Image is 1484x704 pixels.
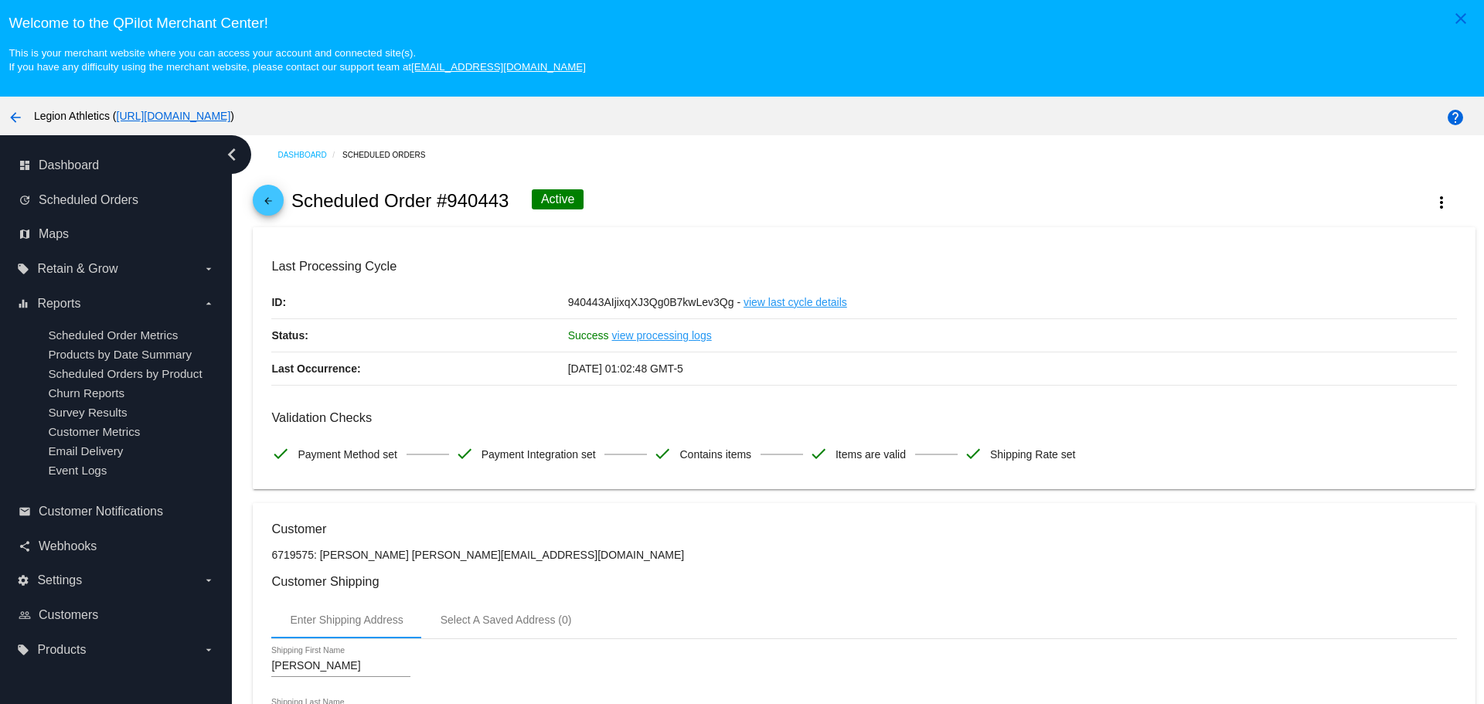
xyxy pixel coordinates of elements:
mat-icon: check [809,444,828,463]
mat-icon: check [964,444,982,463]
mat-icon: arrow_back [259,196,277,214]
span: Settings [37,573,82,587]
a: [EMAIL_ADDRESS][DOMAIN_NAME] [411,61,586,73]
a: share Webhooks [19,534,215,559]
i: chevron_left [220,142,244,167]
div: Enter Shipping Address [290,614,403,626]
h2: Scheduled Order #940443 [291,190,509,212]
i: map [19,228,31,240]
a: map Maps [19,222,215,247]
span: Payment Method set [298,438,397,471]
i: arrow_drop_down [203,574,215,587]
span: Dashboard [39,158,99,172]
h3: Customer [271,522,1456,536]
span: Items are valid [836,438,906,471]
h3: Welcome to the QPilot Merchant Center! [9,15,1475,32]
a: view last cycle details [744,286,847,318]
span: Customer Notifications [39,505,163,519]
a: Scheduled Orders [342,143,439,167]
span: Shipping Rate set [990,438,1076,471]
i: equalizer [17,298,29,310]
a: update Scheduled Orders [19,188,215,213]
i: arrow_drop_down [203,298,215,310]
span: Products [37,643,86,657]
a: Survey Results [48,406,127,419]
a: people_outline Customers [19,603,215,627]
span: Scheduled Orders [39,193,138,207]
div: Select A Saved Address (0) [441,614,572,626]
a: Scheduled Order Metrics [48,328,178,342]
mat-icon: close [1452,9,1470,28]
i: share [19,540,31,553]
i: email [19,505,31,518]
div: Active [532,189,584,209]
p: ID: [271,286,567,318]
mat-icon: arrow_back [6,108,25,127]
i: local_offer [17,263,29,275]
a: Customer Metrics [48,425,140,438]
a: email Customer Notifications [19,499,215,524]
i: dashboard [19,159,31,172]
mat-icon: more_vert [1432,193,1451,212]
i: arrow_drop_down [203,263,215,275]
span: Customers [39,608,98,622]
small: This is your merchant website where you can access your account and connected site(s). If you hav... [9,47,585,73]
mat-icon: check [653,444,672,463]
a: Event Logs [48,464,107,477]
h3: Validation Checks [271,410,1456,425]
span: Retain & Grow [37,262,117,276]
span: Maps [39,227,69,241]
p: Last Occurrence: [271,352,567,385]
mat-icon: help [1446,108,1465,127]
span: Reports [37,297,80,311]
h3: Last Processing Cycle [271,259,1456,274]
i: update [19,194,31,206]
a: Products by Date Summary [48,348,192,361]
span: 940443AIjixqXJ3Qg0B7kwLev3Qg - [568,296,740,308]
a: [URL][DOMAIN_NAME] [117,110,231,122]
i: local_offer [17,644,29,656]
span: Contains items [679,438,751,471]
h3: Customer Shipping [271,574,1456,589]
a: Email Delivery [48,444,123,457]
i: settings [17,574,29,587]
i: arrow_drop_down [203,644,215,656]
a: Scheduled Orders by Product [48,367,202,380]
span: Payment Integration set [482,438,596,471]
i: people_outline [19,609,31,621]
p: Status: [271,319,567,352]
span: [DATE] 01:02:48 GMT-5 [568,362,683,375]
span: Legion Athletics ( ) [34,110,234,122]
input: Shipping First Name [271,660,410,672]
a: Dashboard [277,143,342,167]
a: view processing logs [612,319,712,352]
span: Success [568,329,609,342]
mat-icon: check [271,444,290,463]
a: dashboard Dashboard [19,153,215,178]
p: 6719575: [PERSON_NAME] [PERSON_NAME][EMAIL_ADDRESS][DOMAIN_NAME] [271,549,1456,561]
span: Webhooks [39,539,97,553]
mat-icon: check [455,444,474,463]
a: Churn Reports [48,386,124,400]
